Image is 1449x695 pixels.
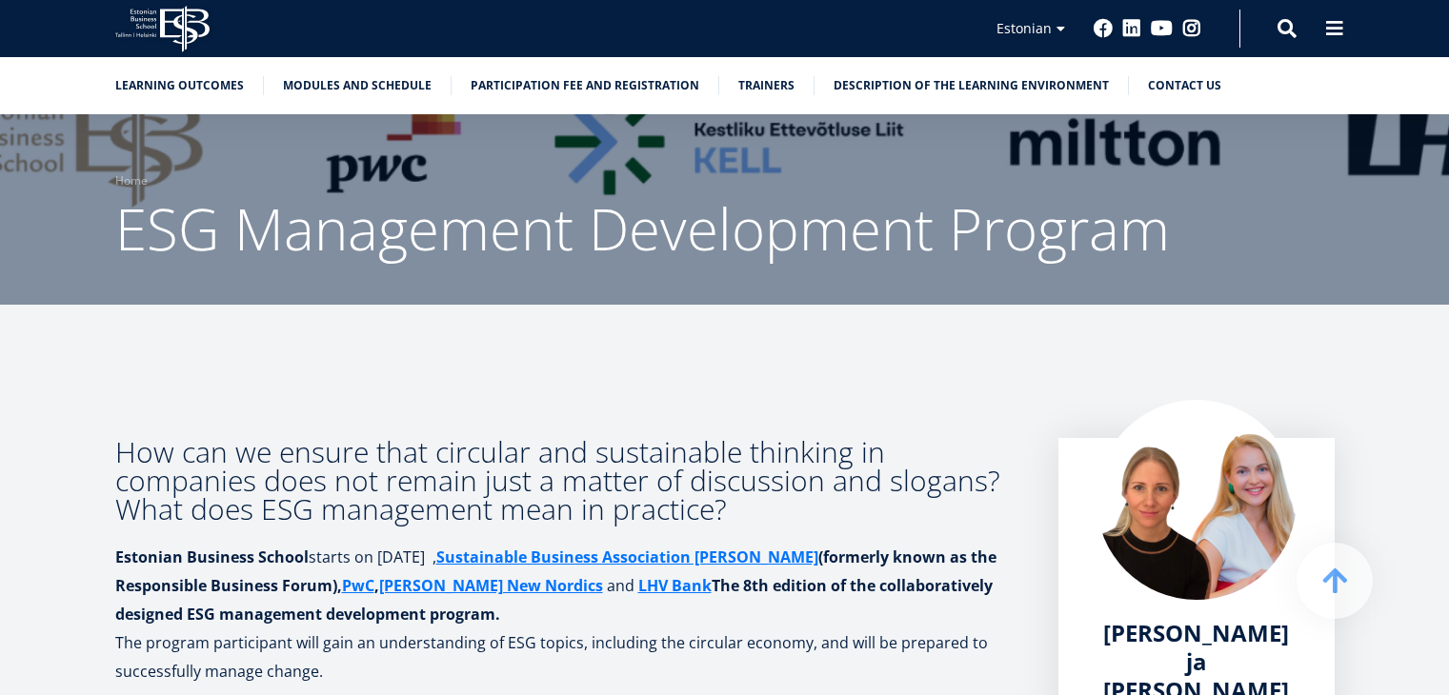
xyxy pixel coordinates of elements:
[1148,77,1221,93] font: Contact us
[374,575,379,596] font: ,
[436,543,818,571] a: Sustainable Business Association [PERSON_NAME]
[834,76,1109,95] a: Description of the learning environment
[115,76,244,95] a: Learning outcomes
[436,546,818,567] font: Sustainable Business Association [PERSON_NAME]
[115,632,988,682] font: The program participant will gain an understanding of ESG topics, including the circular economy,...
[337,575,342,596] font: ,
[115,189,1170,268] font: ESG Management Development Program
[115,575,993,625] font: The 8th edition of the collaboratively designed ESG management development program.
[834,77,1109,93] font: Description of the learning environment
[1148,76,1221,95] a: Contact us
[342,575,374,596] font: PwC
[309,546,436,567] font: starts on [DATE] ,
[738,76,795,95] a: Trainers
[115,171,148,190] a: Home
[115,546,309,567] font: Estonian Business School
[638,571,712,600] a: LHV Bank
[607,575,634,596] font: and
[115,77,244,93] font: Learning outcomes
[115,432,1000,528] font: How can we ensure that circular and sustainable thinking in companies does not remain just a matt...
[638,575,712,596] font: LHV Bank
[342,571,374,600] a: PwC
[379,575,603,596] font: [PERSON_NAME] New Nordics
[471,76,699,95] a: Participation fee and registration
[283,77,432,93] font: Modules and schedule
[115,172,148,189] font: Home
[738,77,795,93] font: Trainers
[283,76,432,95] a: Modules and schedule
[1097,400,1297,600] img: Kristiina Esop and Merili Vares photo
[379,571,603,600] a: [PERSON_NAME] New Nordics
[471,77,699,93] font: Participation fee and registration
